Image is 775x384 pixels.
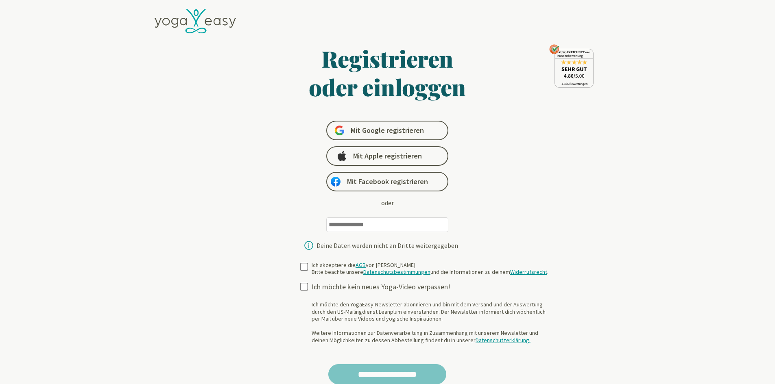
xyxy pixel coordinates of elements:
[347,177,428,187] span: Mit Facebook registrieren
[351,126,424,135] span: Mit Google registrieren
[317,242,458,249] div: Deine Daten werden nicht an Dritte weitergegeben
[326,121,448,140] a: Mit Google registrieren
[476,336,530,344] a: Datenschutzerklärung.
[381,198,394,208] div: oder
[353,151,422,161] span: Mit Apple registrieren
[326,146,448,166] a: Mit Apple registrieren
[356,261,366,269] a: AGB
[549,44,594,88] img: ausgezeichnet_seal.png
[363,268,430,276] a: Datenschutzbestimmungen
[326,172,448,191] a: Mit Facebook registrieren
[312,282,555,292] div: Ich möchte kein neues Yoga-Video verpassen!
[230,44,545,101] h1: Registrieren oder einloggen
[510,268,547,276] a: Widerrufsrecht
[312,262,548,276] div: Ich akzeptiere die von [PERSON_NAME] Bitte beachte unsere und die Informationen zu deinem .
[312,301,555,344] div: Ich möchte den YogaEasy-Newsletter abonnieren und bin mit dem Versand und der Auswertung durch de...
